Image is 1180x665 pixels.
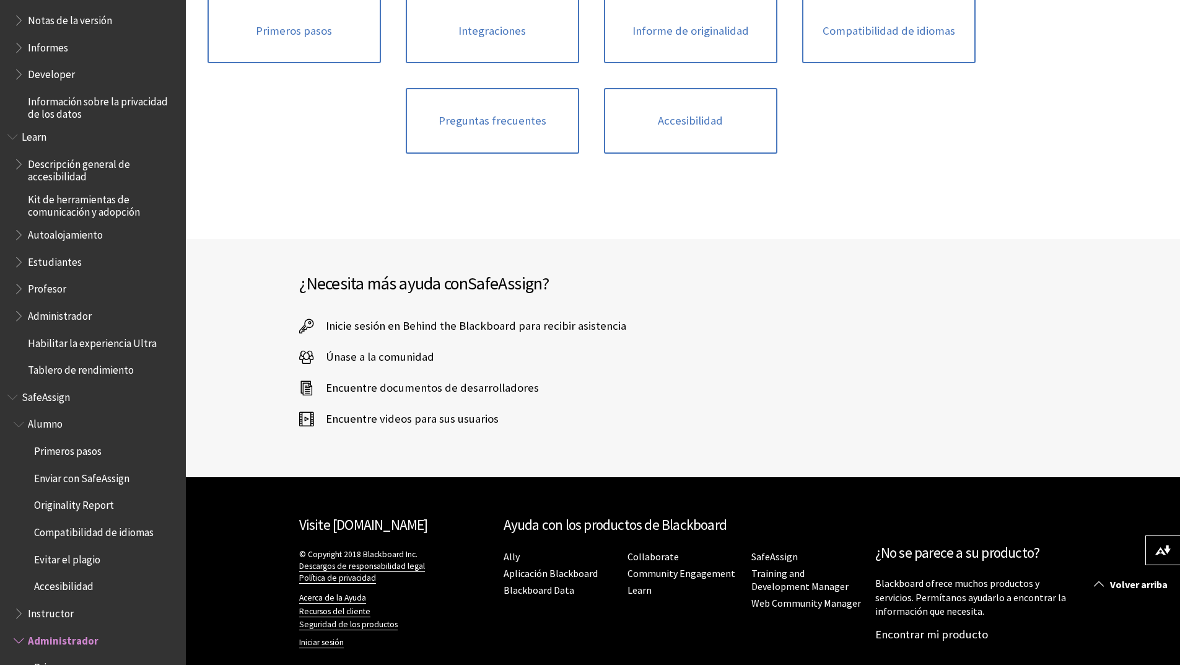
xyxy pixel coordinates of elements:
span: Learn [22,126,46,143]
nav: Book outline for Blackboard Learn Help [7,126,178,381]
a: Preguntas frecuentes [406,88,579,154]
a: Web Community Manager [751,597,861,610]
h2: Ayuda con los productos de Blackboard [504,514,863,536]
span: Estudiantes [28,252,82,268]
a: Collaborate [627,550,679,563]
a: Inicie sesión en Behind the Blackboard para recibir asistencia [299,317,626,335]
span: Alumno [28,414,63,431]
span: Kit de herramientas de comunicación y adopción [28,189,177,218]
span: Información sobre la privacidad de los datos [28,91,177,120]
span: SafeAssign [22,387,70,403]
a: Encuentre videos para sus usuarios [299,410,499,428]
a: SafeAssign [751,550,798,563]
span: Administrador [28,630,98,647]
a: Aplicación Blackboard [504,567,598,580]
span: Notas de la versión [28,10,112,27]
span: Informes [28,37,68,54]
span: Descripción general de accesibilidad [28,154,177,183]
span: Instructor [28,603,74,620]
span: Encuentre videos para sus usuarios [313,410,499,428]
h2: ¿No se parece a su producto? [875,542,1067,564]
span: Profesor [28,278,66,295]
span: Autoalojamiento [28,224,103,241]
span: Habilitar la experiencia Ultra [28,333,157,350]
p: © Copyright 2018 Blackboard Inc. [299,548,491,584]
a: Únase a la comunidad [299,348,434,366]
span: Evitar el plagio [34,549,100,566]
a: Descargos de responsabilidad legal [299,561,425,572]
span: Enviar con SafeAssign [34,468,129,485]
a: Recursos del cliente [299,606,370,617]
span: SafeAssign [468,272,542,294]
a: Política de privacidad [299,573,376,584]
a: Acerca de la Ayuda [299,592,366,604]
span: Encuentre documentos de desarrolladores [313,379,539,397]
span: Inicie sesión en Behind the Blackboard para recibir asistencia [313,317,626,335]
span: Accesibilidad [34,576,94,593]
a: Seguridad de los productos [299,619,398,630]
p: Blackboard ofrece muchos productos y servicios. Permítanos ayudarlo a encontrar la información qu... [875,576,1067,618]
span: Únase a la comunidad [313,348,434,366]
h2: ¿Necesita más ayuda con ? [299,270,683,296]
a: Visite [DOMAIN_NAME] [299,516,428,534]
a: Learn [627,584,652,597]
span: Developer [28,64,75,81]
span: Compatibilidad de idiomas [34,522,154,539]
a: Encuentre documentos de desarrolladores [299,379,539,397]
span: Administrador [28,306,92,322]
span: Tablero de rendimiento [28,359,134,376]
a: Training and Development Manager [751,567,849,593]
a: Encontrar mi producto [875,627,988,641]
span: Originality Report [34,495,114,512]
a: Volver arriba [1085,573,1180,596]
span: Primeros pasos [34,441,102,457]
a: Blackboard Data [504,584,574,597]
a: Ally [504,550,520,563]
a: Iniciar sesión [299,637,344,648]
a: Accesibilidad [604,88,777,154]
a: Community Engagement [627,567,735,580]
